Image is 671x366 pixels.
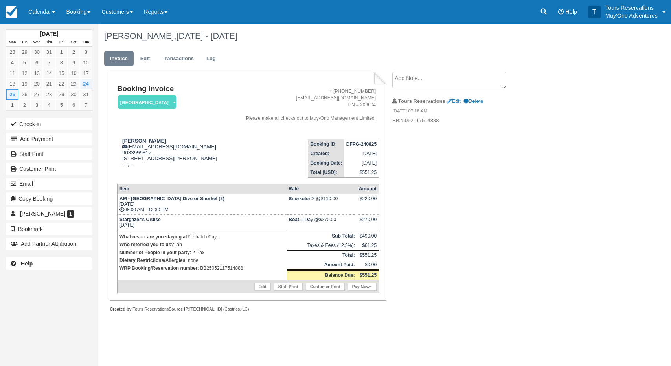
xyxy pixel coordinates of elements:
td: [DATE] [344,158,379,168]
p: Muy'Ono Adventures [605,12,658,20]
a: 3 [80,47,92,57]
a: 25 [6,89,18,100]
a: 8 [55,57,68,68]
a: 7 [43,57,55,68]
th: Balance Due: [287,270,357,280]
th: Thu [43,38,55,47]
p: Tours Reservations [605,4,658,12]
a: 30 [68,89,80,100]
a: 6 [68,100,80,110]
strong: Dietary Restrictions/Allergies [119,258,185,263]
span: $110.00 [321,196,338,201]
em: [DATE] 07:18 AM [392,108,525,116]
a: 28 [6,47,18,57]
a: Edit [134,51,156,66]
a: 23 [68,79,80,89]
span: 1 [67,210,74,218]
strong: Who referred you to us? [119,242,174,247]
th: Sun [80,38,92,47]
a: 29 [55,89,68,100]
a: Pay Now [348,283,377,291]
th: Booking ID: [308,139,344,149]
a: 13 [31,68,43,79]
strong: Number of People in your party [119,250,190,255]
address: + [PHONE_NUMBER] [EMAIL_ADDRESS][DOMAIN_NAME] TIN # 206604 Please make all checks out to Muy-Ono ... [231,88,376,122]
a: 31 [43,47,55,57]
th: Amount [357,184,379,194]
a: 26 [18,89,31,100]
a: Transactions [156,51,200,66]
th: Rate [287,184,357,194]
em: [GEOGRAPHIC_DATA] [118,95,176,109]
th: Sub-Total: [287,231,357,241]
a: Customer Print [6,163,92,175]
th: Sat [68,38,80,47]
a: 10 [80,57,92,68]
strong: Stargazer's Cruise [119,217,161,222]
a: Customer Print [306,283,345,291]
a: 5 [18,57,31,68]
span: Help [565,9,577,15]
button: Email [6,178,92,190]
th: Booking Date: [308,158,344,168]
h1: [PERSON_NAME], [104,31,596,41]
th: Mon [6,38,18,47]
a: 2 [68,47,80,57]
a: 4 [6,57,18,68]
a: [PERSON_NAME] 1 [6,207,92,220]
th: Wed [31,38,43,47]
span: $270.00 [319,217,336,222]
th: Total: [287,250,357,260]
b: Help [21,260,33,267]
a: 9 [68,57,80,68]
a: 21 [43,79,55,89]
p: BB25052117514888 [392,117,525,124]
a: 14 [43,68,55,79]
td: $61.25 [357,241,379,251]
a: Staff Print [274,283,303,291]
td: [DATE] [117,214,287,231]
td: $551.25 [357,250,379,260]
th: Tue [18,38,31,47]
strong: AM - [GEOGRAPHIC_DATA] Dive or Snorkel (2) [119,196,224,201]
button: Copy Booking [6,192,92,205]
strong: [PERSON_NAME] [122,138,166,144]
td: $0.00 [357,260,379,270]
div: [EMAIL_ADDRESS][DOMAIN_NAME] 9033999817 [STREET_ADDRESS][PERSON_NAME] ---, -- [117,138,228,177]
a: 4 [43,100,55,110]
a: 16 [68,68,80,79]
a: 2 [18,100,31,110]
div: $220.00 [359,196,377,208]
button: Add Payment [6,133,92,145]
a: Log [200,51,222,66]
a: 3 [31,100,43,110]
strong: Source IP: [169,307,189,311]
a: 15 [55,68,68,79]
div: Tours Reservations [TECHNICAL_ID] (Castries, LC) [110,306,386,312]
a: 6 [31,57,43,68]
th: Total (USD): [308,168,344,178]
div: T [588,6,601,18]
button: Bookmark [6,223,92,235]
a: 12 [18,68,31,79]
a: 30 [31,47,43,57]
p: : Thatch Caye [119,233,285,241]
strong: Snorkeler [289,196,312,201]
a: Staff Print [6,148,92,160]
strong: [DATE] [40,31,58,37]
a: Invoice [104,51,134,66]
a: 5 [55,100,68,110]
a: 20 [31,79,43,89]
a: 11 [6,68,18,79]
div: $270.00 [359,217,377,229]
a: 1 [55,47,68,57]
a: 27 [31,89,43,100]
th: Fri [55,38,68,47]
a: 28 [43,89,55,100]
td: 2 @ [287,194,357,214]
p: : an [119,241,285,249]
td: $490.00 [357,231,379,241]
td: $551.25 [344,168,379,178]
strong: DFPG-240825 [346,141,377,147]
td: [DATE] 08:00 AM - 12:30 PM [117,194,287,214]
